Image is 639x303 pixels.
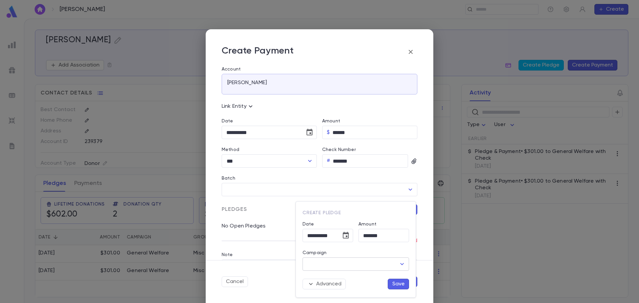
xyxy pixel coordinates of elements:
span: Create Pledge [303,211,341,215]
label: Amount [358,222,376,227]
button: Save [388,279,409,289]
label: Campaign [303,250,326,255]
button: Advanced [303,279,346,289]
button: Open [397,259,407,269]
button: Choose date, selected date is Aug 13, 2025 [339,229,352,242]
label: Date [303,222,353,227]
